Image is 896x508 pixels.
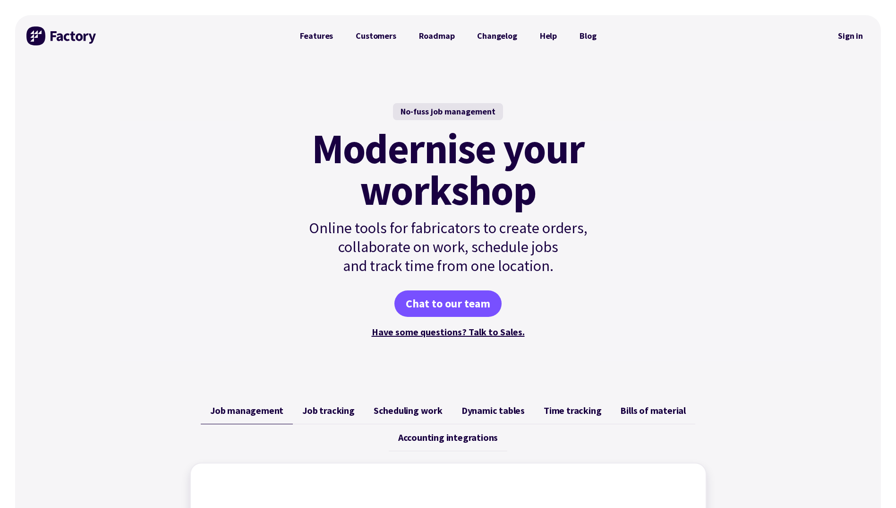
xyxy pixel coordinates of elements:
a: Help [529,26,568,45]
span: Time tracking [544,405,601,416]
p: Online tools for fabricators to create orders, collaborate on work, schedule jobs and track time ... [289,219,608,275]
a: Features [289,26,345,45]
a: Have some questions? Talk to Sales. [372,326,525,338]
a: Blog [568,26,607,45]
span: Job management [210,405,283,416]
span: Dynamic tables [461,405,525,416]
img: Factory [26,26,97,45]
nav: Primary Navigation [289,26,608,45]
span: Scheduling work [374,405,443,416]
span: Bills of material [620,405,686,416]
nav: Secondary Navigation [831,25,870,47]
span: Accounting integrations [398,432,498,443]
a: Roadmap [408,26,466,45]
a: Changelog [466,26,528,45]
mark: Modernise your workshop [312,128,584,211]
a: Customers [344,26,407,45]
span: Job tracking [302,405,355,416]
a: Sign in [831,25,870,47]
div: No-fuss job management [393,103,503,120]
a: Chat to our team [394,290,502,317]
